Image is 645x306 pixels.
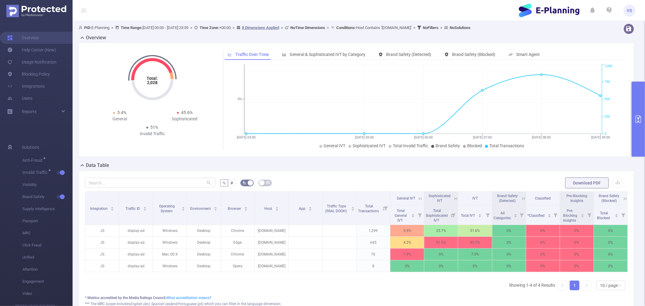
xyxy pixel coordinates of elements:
p: 0% [594,260,627,272]
p: 0% [526,225,560,236]
div: Sort [478,213,482,216]
li: Showing 1-4 of 4 Results [509,281,555,290]
span: Solutions [22,141,39,153]
i: icon: caret-up [244,206,247,208]
div: Sort [143,206,147,210]
span: Total Transactions [489,143,524,148]
span: Traffic ID [125,207,141,211]
i: icon: caret-up [214,206,217,208]
p: 76 [357,249,390,260]
tspan: 500 [604,97,610,101]
span: 5.4% [117,110,126,115]
a: Overview [7,32,39,44]
p: 0% [458,260,492,272]
div: Sort [244,206,248,210]
p: 91.5% [424,237,458,248]
div: General [87,116,152,122]
p: Desktop [187,249,220,260]
div: Sort [214,206,217,210]
span: Brand Safety [22,191,73,203]
span: Visibility [22,179,73,191]
p: 31.6% [458,225,492,236]
span: # [230,181,233,185]
i: icon: caret-down [244,208,247,210]
i: icon: left [561,284,564,287]
b: No Solutions [450,25,471,30]
div: Sort [411,213,415,216]
p: 0% [492,225,526,236]
tspan: 0 [604,132,606,136]
i: icon: user [79,26,84,30]
tspan: [DATE] 07:00 [473,135,492,139]
img: Protected Media [6,5,66,17]
span: Passport [22,215,73,227]
span: Total Transactions [358,204,380,213]
i: Filter menu [415,205,424,225]
span: Classified [535,196,551,200]
p: 5.9% [390,225,424,236]
span: > [188,25,194,30]
p: 0% [526,237,560,248]
p: 0% [594,249,627,260]
a: 1 [570,281,579,290]
i: icon: bar-chart [282,52,286,57]
div: Sophisticated [152,116,217,122]
i: icon: bg-colors [243,181,246,184]
span: > [231,25,236,30]
a: Integrations [7,80,45,92]
span: General IVT [397,196,415,200]
span: Brand Safety (Detected) [497,194,518,203]
p: 0% [492,237,526,248]
span: 45.6% [181,110,193,115]
span: Pre-Blocking Insights [566,194,587,203]
div: Invalid Traffic [120,131,185,137]
span: Total Invalid Traffic [393,143,428,148]
span: Environment [190,207,212,211]
i: icon: caret-down [143,208,146,210]
b: * Metrics accredited by the Media Ratings Council. [85,296,166,300]
span: Sophisticated IVT [428,194,451,203]
tspan: [DATE] 06:00 [414,135,433,139]
p: 0% [526,249,560,260]
span: Pre-Blocking Insights [563,209,577,223]
tspan: [DATE] 08:00 [532,135,551,139]
p: JS [85,260,119,272]
p: Desktop [187,260,220,272]
i: Filter menu [382,192,390,225]
h2: Overview [86,34,106,41]
span: Engagement [22,275,73,288]
div: Sort [308,206,312,210]
i: icon: caret-up [478,213,481,215]
tspan: [DATE] 03:00 [237,135,256,139]
p: 7.9% [458,249,492,260]
i: icon: down [618,284,622,288]
p: JS [85,237,119,248]
i: icon: caret-down [182,208,185,210]
div: Sort [514,213,517,216]
span: General IVT [324,143,345,148]
tspan: Total: [147,76,158,81]
i: Filter menu [484,205,492,225]
i: Filter menu [449,205,458,225]
span: Total IVT [461,213,476,218]
p: 0% [594,225,627,236]
i: icon: caret-up [412,213,415,215]
span: > [325,25,331,30]
span: Supply Intelligence [22,203,73,215]
b: No Time Dimensions [290,25,325,30]
a: Usage Notification [7,56,57,68]
li: Previous Page [558,281,567,290]
span: Reports [22,109,37,114]
i: icon: caret-up [581,213,584,215]
i: icon: caret-up [111,206,114,208]
div: Sort [548,213,551,216]
tspan: [DATE] 09:00 [591,135,610,139]
span: % [223,181,226,185]
h2: Data Table [86,162,109,169]
span: Sophisticated IVT [353,143,386,148]
tspan: [DATE] 05:00 [355,135,373,139]
span: Brand Safety (Detected) [386,52,431,57]
p: 0% [594,237,627,248]
tspan: 750 [604,80,610,84]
